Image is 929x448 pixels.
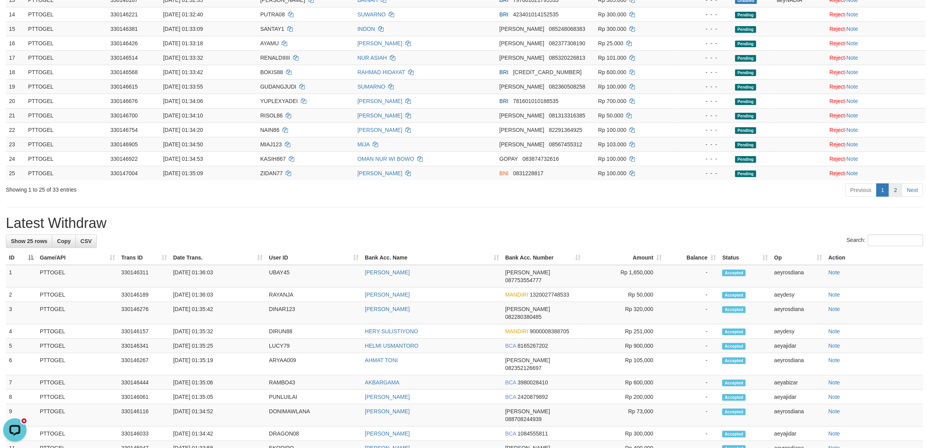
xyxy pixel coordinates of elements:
a: [PERSON_NAME] [365,292,410,298]
span: Rp 600.000 [598,69,626,75]
a: SUWARNO [357,11,386,18]
span: [DATE] 01:34:20 [163,127,203,133]
span: Copy 082377308190 to clipboard [549,40,585,46]
td: ARYAA009 [266,353,362,375]
a: Note [847,141,858,148]
a: Note [847,69,858,75]
div: - - - [680,39,729,47]
td: RAMBO43 [266,375,362,390]
span: BRI [499,98,508,104]
span: [PERSON_NAME] [505,269,550,276]
span: Pending [735,127,756,134]
span: Copy 085248068383 to clipboard [549,26,585,32]
span: Rp 25.000 [598,40,623,46]
div: - - - [680,11,729,18]
span: YUPLEXYADEI [260,98,298,104]
span: Rp 103.000 [598,141,626,148]
span: Pending [735,69,756,76]
a: Previous [845,183,876,197]
td: [DATE] 01:36:03 [170,265,266,288]
td: 1 [6,265,37,288]
span: MANDIRI [505,328,528,334]
td: aeyrosdiana [771,302,825,324]
span: Pending [735,12,756,18]
span: Pending [735,171,756,177]
a: Show 25 rows [6,235,52,248]
td: 7 [6,375,37,390]
td: · [826,94,925,108]
span: Copy 087753554777 to clipboard [505,277,542,283]
a: Note [847,156,858,162]
a: Reject [830,170,845,176]
td: - [665,324,719,339]
td: PTTOGEL [37,302,118,324]
span: 330146568 [110,69,138,75]
span: Pending [735,41,756,47]
label: Search: [847,235,923,246]
td: 330146341 [118,339,170,353]
td: PTTOGEL [25,21,107,36]
a: Note [847,11,858,18]
span: Pending [735,98,756,105]
td: PTTOGEL [25,79,107,94]
th: Balance: activate to sort column ascending [665,251,719,265]
a: [PERSON_NAME] [357,98,402,104]
a: RAHMAD HIDAYAT [357,69,405,75]
span: Accepted [722,270,746,276]
span: SANTAY1 [260,26,284,32]
a: HERY SULISTIYONO [365,328,418,334]
h1: Latest Withdraw [6,215,923,231]
div: - - - [680,112,729,119]
td: 330146276 [118,302,170,324]
td: · [826,36,925,50]
td: DIRUN88 [266,324,362,339]
td: PTTOGEL [25,137,107,151]
a: Note [828,394,840,400]
td: 4 [6,324,37,339]
span: BNI [499,170,508,176]
span: PUTRA08 [260,11,285,18]
a: Note [847,112,858,119]
td: 23 [6,137,25,151]
a: Note [828,269,840,276]
td: Rp 600,000 [584,375,665,390]
span: [PERSON_NAME] [499,141,544,148]
a: [PERSON_NAME] [357,170,402,176]
td: PTTOGEL [25,151,107,166]
td: 3 [6,302,37,324]
a: Reject [830,127,845,133]
td: · [826,108,925,123]
td: 330146189 [118,288,170,302]
span: [DATE] 01:34:50 [163,141,203,148]
td: 24 [6,151,25,166]
span: Rp 100.000 [598,84,626,90]
a: [PERSON_NAME] [357,127,402,133]
td: aeyrosdiana [771,265,825,288]
a: Reject [830,40,845,46]
input: Search: [868,235,923,246]
td: - [665,353,719,375]
span: Accepted [722,292,746,299]
td: · [826,7,925,21]
span: Copy 423401014152535 to clipboard [513,11,559,18]
span: [DATE] 01:33:18 [163,40,203,46]
td: PTTOGEL [37,339,118,353]
div: Showing 1 to 25 of 33 entries [6,183,381,194]
span: [PERSON_NAME] [505,357,550,363]
span: 330146381 [110,26,138,32]
span: Copy 082352126697 to clipboard [505,365,542,371]
span: 330146905 [110,141,138,148]
span: Copy 1320027748533 to clipboard [530,292,569,298]
a: Note [847,127,858,133]
span: Copy 08567455312 to clipboard [549,141,583,148]
th: Op: activate to sort column ascending [771,251,825,265]
span: GOPAY [499,156,518,162]
div: - - - [680,25,729,33]
td: 6 [6,353,37,375]
a: Note [847,26,858,32]
span: [DATE] 01:34:06 [163,98,203,104]
a: Reject [830,141,845,148]
a: Next [902,183,923,197]
a: HELMI USMANTORO [365,343,418,349]
span: [PERSON_NAME] [499,127,544,133]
